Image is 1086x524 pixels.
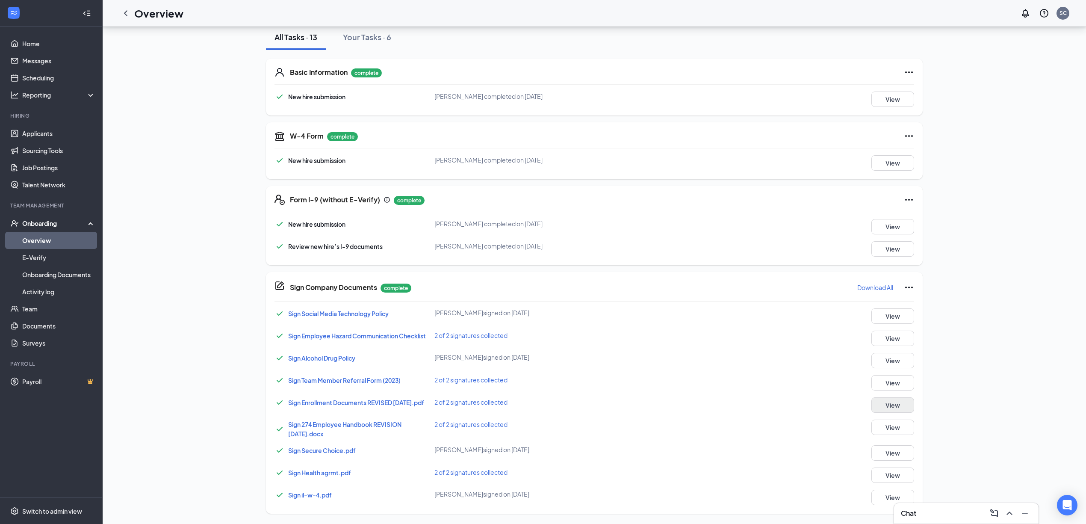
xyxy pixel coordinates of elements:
[10,112,94,119] div: Hiring
[987,506,1001,520] button: ComposeMessage
[871,420,914,435] button: View
[10,91,19,99] svg: Analysis
[274,353,285,363] svg: Checkmark
[901,509,916,518] h3: Chat
[134,6,183,21] h1: Overview
[327,132,358,141] p: complete
[288,332,426,340] a: Sign Employee Hazard Communication Checklist
[434,468,508,476] span: 2 of 2 signatures collected
[904,195,914,205] svg: Ellipses
[1003,506,1016,520] button: ChevronUp
[22,283,95,300] a: Activity log
[274,397,285,408] svg: Checkmark
[274,281,285,291] svg: CompanyDocumentIcon
[22,91,96,99] div: Reporting
[857,283,893,292] p: Download All
[10,507,19,515] svg: Settings
[22,176,95,193] a: Talent Network
[288,491,332,499] a: Sign il-w-4.pdf
[22,317,95,335] a: Documents
[871,490,914,505] button: View
[22,125,95,142] a: Applicants
[871,375,914,391] button: View
[22,35,95,52] a: Home
[989,508,999,518] svg: ComposeMessage
[1020,8,1030,18] svg: Notifications
[22,232,95,249] a: Overview
[274,445,285,456] svg: Checkmark
[1039,8,1049,18] svg: QuestionInfo
[871,241,914,257] button: View
[1020,508,1030,518] svg: Minimize
[274,331,285,341] svg: Checkmark
[1018,506,1032,520] button: Minimize
[288,243,383,250] span: Review new hire’s I-9 documents
[288,420,401,438] a: Sign 274 Employee Handbook REVISION [DATE].docx
[83,9,91,18] svg: Collapse
[904,282,914,293] svg: Ellipses
[274,490,285,500] svg: Checkmark
[10,219,19,228] svg: UserCheck
[434,490,648,498] div: [PERSON_NAME] signed on [DATE]
[274,375,285,385] svg: Checkmark
[871,155,914,171] button: View
[871,445,914,461] button: View
[274,468,285,478] svg: Checkmark
[434,420,508,428] span: 2 of 2 signatures collected
[288,469,351,477] a: Sign Health agrmt.pdf
[22,300,95,317] a: Team
[288,220,345,228] span: New hire submission
[288,354,355,362] a: Sign Alcohol Drug Policy
[274,92,285,102] svg: Checkmark
[1057,495,1077,515] div: Open Intercom Messenger
[288,447,356,454] a: Sign Secure Choice.pdf
[290,283,377,292] h5: Sign Company Documents
[904,67,914,77] svg: Ellipses
[290,68,348,77] h5: Basic Information
[434,332,508,339] span: 2 of 2 signatures collected
[290,131,324,141] h5: W-4 Form
[121,8,131,18] svg: ChevronLeft
[871,397,914,413] button: View
[871,331,914,346] button: View
[871,468,914,483] button: View
[434,220,543,228] span: [PERSON_NAME] completed on [DATE]
[22,373,95,390] a: PayrollCrown
[274,32,317,42] div: All Tasks · 13
[434,353,648,361] div: [PERSON_NAME] signed on [DATE]
[22,69,95,86] a: Scheduling
[22,249,95,266] a: E-Verify
[434,242,543,250] span: [PERSON_NAME] completed on [DATE]
[10,360,94,367] div: Payroll
[288,376,401,384] a: Sign Team Member Referral Form (2023)
[288,157,345,164] span: New hire submission
[288,93,345,101] span: New hire submission
[22,507,82,515] div: Switch to admin view
[904,131,914,141] svg: Ellipses
[22,266,95,283] a: Onboarding Documents
[274,308,285,319] svg: Checkmark
[22,159,95,176] a: Job Postings
[290,195,380,204] h5: Form I-9 (without E-Verify)
[1059,9,1067,17] div: SC
[871,308,914,324] button: View
[434,92,543,100] span: [PERSON_NAME] completed on [DATE]
[434,156,543,164] span: [PERSON_NAME] completed on [DATE]
[274,67,285,77] svg: User
[274,155,285,166] svg: Checkmark
[384,196,390,203] svg: Info
[394,196,425,205] p: complete
[288,399,424,406] a: Sign Enrollment Documents REVISED [DATE].pdf
[274,219,285,229] svg: Checkmark
[871,92,914,107] button: View
[22,142,95,159] a: Sourcing Tools
[288,310,389,317] a: Sign Social Media Technology Policy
